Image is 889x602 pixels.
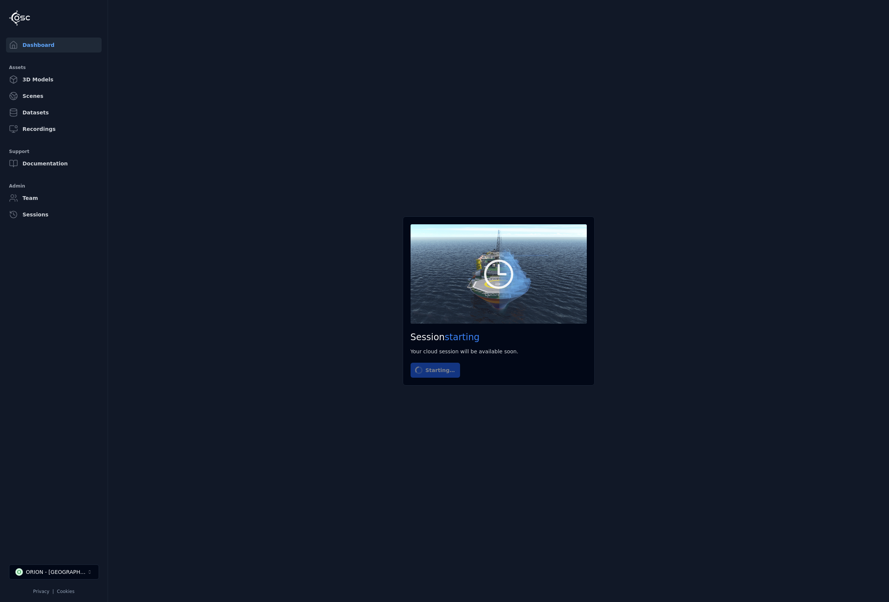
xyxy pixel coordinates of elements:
[9,63,99,72] div: Assets
[6,38,102,53] a: Dashboard
[6,156,102,171] a: Documentation
[9,10,30,26] img: Logo
[6,207,102,222] a: Sessions
[33,589,49,594] a: Privacy
[6,105,102,120] a: Datasets
[9,147,99,156] div: Support
[15,568,23,576] div: O
[411,348,587,355] div: Your cloud session will be available soon.
[6,191,102,206] a: Team
[6,122,102,137] a: Recordings
[9,182,99,191] div: Admin
[6,89,102,104] a: Scenes
[6,72,102,87] a: 3D Models
[445,332,480,342] span: starting
[411,331,587,343] h2: Session
[26,568,87,576] div: ORION - [GEOGRAPHIC_DATA]
[411,363,460,378] button: Starting…
[57,589,75,594] a: Cookies
[9,564,99,579] button: Select a workspace
[52,589,54,594] span: |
